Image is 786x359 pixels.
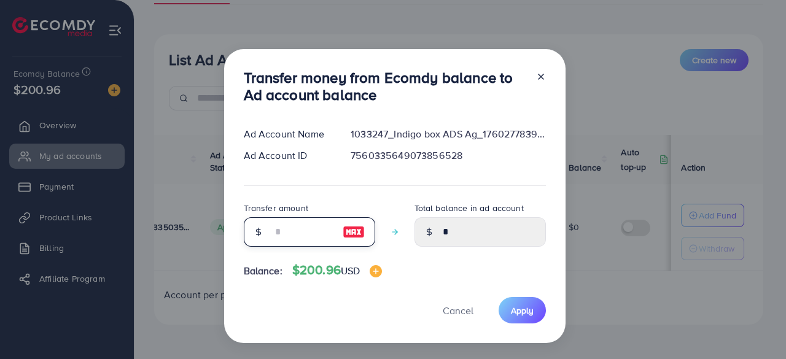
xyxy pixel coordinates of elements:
[341,149,555,163] div: 7560335649073856528
[443,304,473,317] span: Cancel
[341,127,555,141] div: 1033247_Indigo box ADS Ag_1760277839535
[244,69,526,104] h3: Transfer money from Ecomdy balance to Ad account balance
[244,202,308,214] label: Transfer amount
[234,127,341,141] div: Ad Account Name
[341,264,360,277] span: USD
[734,304,777,350] iframe: Chat
[234,149,341,163] div: Ad Account ID
[292,263,383,278] h4: $200.96
[499,297,546,323] button: Apply
[511,304,534,317] span: Apply
[427,297,489,323] button: Cancel
[414,202,524,214] label: Total balance in ad account
[244,264,282,278] span: Balance:
[343,225,365,239] img: image
[370,265,382,277] img: image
